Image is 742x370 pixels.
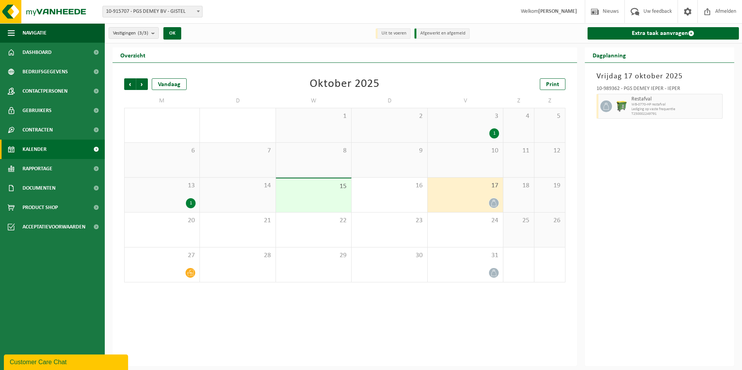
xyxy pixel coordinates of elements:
[276,94,352,108] td: W
[432,216,499,225] span: 24
[128,216,196,225] span: 20
[538,216,561,225] span: 26
[432,182,499,190] span: 17
[540,78,565,90] a: Print
[355,251,423,260] span: 30
[109,27,159,39] button: Vestigingen(3/3)
[113,28,148,39] span: Vestigingen
[128,251,196,260] span: 27
[538,147,561,155] span: 12
[534,94,565,108] td: Z
[507,147,530,155] span: 11
[23,159,52,178] span: Rapportage
[23,178,55,198] span: Documenten
[280,112,347,121] span: 1
[124,94,200,108] td: M
[23,43,52,62] span: Dashboard
[280,216,347,225] span: 22
[538,112,561,121] span: 5
[152,78,187,90] div: Vandaag
[23,140,47,159] span: Kalender
[432,112,499,121] span: 3
[200,94,276,108] td: D
[23,120,53,140] span: Contracten
[310,78,380,90] div: Oktober 2025
[113,47,153,62] h2: Overzicht
[355,182,423,190] span: 16
[23,81,68,101] span: Contactpersonen
[596,86,723,94] div: 10-989362 - PGS DEMEY IEPER - IEPER
[503,94,534,108] td: Z
[616,100,628,112] img: WB-0770-HPE-GN-50
[596,71,723,82] h3: Vrijdag 17 oktober 2025
[355,112,423,121] span: 2
[432,147,499,155] span: 10
[102,6,203,17] span: 10-915707 - PGS DEMEY BV - GISTEL
[432,251,499,260] span: 31
[103,6,202,17] span: 10-915707 - PGS DEMEY BV - GISTEL
[507,182,530,190] span: 18
[124,78,136,90] span: Vorige
[280,251,347,260] span: 29
[128,147,196,155] span: 6
[280,147,347,155] span: 8
[204,216,271,225] span: 21
[4,353,130,370] iframe: chat widget
[204,182,271,190] span: 14
[186,198,196,208] div: 1
[631,107,721,112] span: Lediging op vaste frequentie
[631,112,721,116] span: T250002249791
[204,251,271,260] span: 28
[428,94,503,108] td: V
[631,102,721,107] span: WB-0770-HP restafval
[23,198,58,217] span: Product Shop
[136,78,148,90] span: Volgende
[128,182,196,190] span: 13
[588,27,739,40] a: Extra taak aanvragen
[352,94,427,108] td: D
[23,62,68,81] span: Bedrijfsgegevens
[546,81,559,88] span: Print
[163,27,181,40] button: OK
[538,9,577,14] strong: [PERSON_NAME]
[138,31,148,36] count: (3/3)
[280,182,347,191] span: 15
[376,28,411,39] li: Uit te voeren
[507,112,530,121] span: 4
[23,23,47,43] span: Navigatie
[204,147,271,155] span: 7
[489,128,499,138] div: 1
[538,182,561,190] span: 19
[355,147,423,155] span: 9
[414,28,470,39] li: Afgewerkt en afgemeld
[507,216,530,225] span: 25
[23,217,85,237] span: Acceptatievoorwaarden
[23,101,52,120] span: Gebruikers
[631,96,721,102] span: Restafval
[585,47,634,62] h2: Dagplanning
[355,216,423,225] span: 23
